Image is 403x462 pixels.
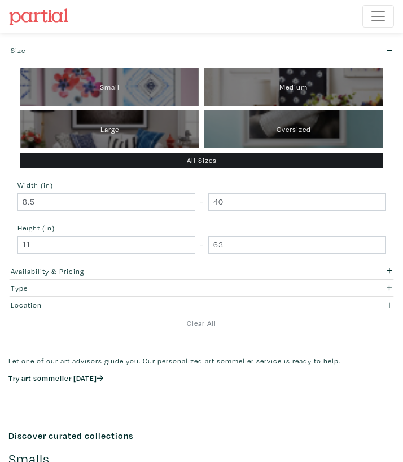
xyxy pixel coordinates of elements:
[8,393,395,417] iframe: Customer reviews powered by Trustpilot
[8,374,103,383] a: Try art sommelier [DATE]
[20,68,199,106] div: Small
[200,195,204,208] span: -
[8,280,395,296] button: Type
[204,68,383,106] div: Medium
[8,318,395,328] a: Clear All
[17,224,386,232] small: Height (in)
[17,181,386,189] small: Width (in)
[8,42,395,59] button: Size
[20,153,383,168] div: All Sizes
[200,238,204,251] span: -
[204,110,383,148] div: Oversized
[8,263,395,279] button: Availability & Pricing
[8,297,395,313] button: Location
[362,5,394,28] button: Toggle navigation
[11,266,293,277] div: Availability & Pricing
[8,430,395,441] h6: Discover curated collections
[11,45,293,56] div: Size
[20,110,199,148] div: Large
[8,356,395,366] p: Let one of our art advisors guide you. Our personalized art sommelier service is ready to help.
[11,300,293,310] div: Location
[11,283,293,294] div: Type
